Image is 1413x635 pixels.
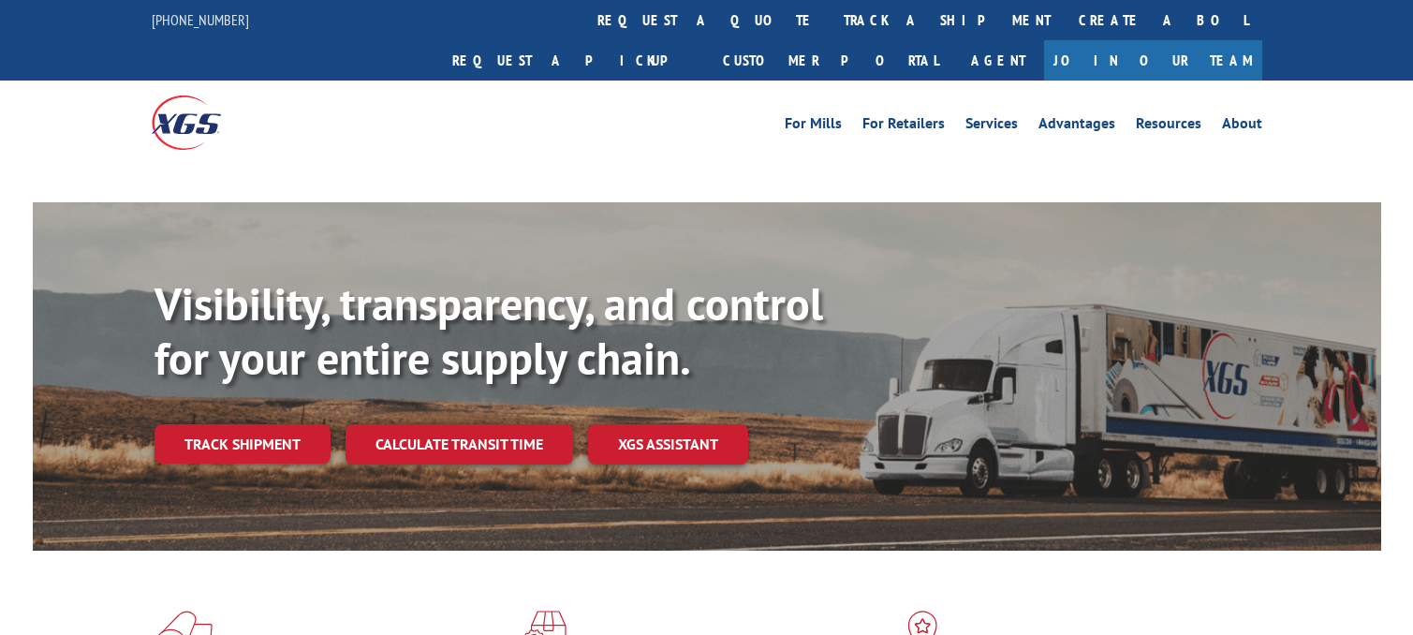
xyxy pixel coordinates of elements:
a: Request a pickup [438,40,709,81]
a: Join Our Team [1044,40,1262,81]
a: Advantages [1038,116,1115,137]
a: Calculate transit time [346,424,573,465]
a: [PHONE_NUMBER] [152,10,249,29]
a: Agent [952,40,1044,81]
a: Resources [1136,116,1201,137]
a: For Mills [785,116,842,137]
a: Customer Portal [709,40,952,81]
a: Track shipment [155,424,331,464]
a: About [1222,116,1262,137]
b: Visibility, transparency, and control for your entire supply chain. [155,274,823,387]
a: Services [965,116,1018,137]
a: XGS ASSISTANT [588,424,748,465]
a: For Retailers [862,116,945,137]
